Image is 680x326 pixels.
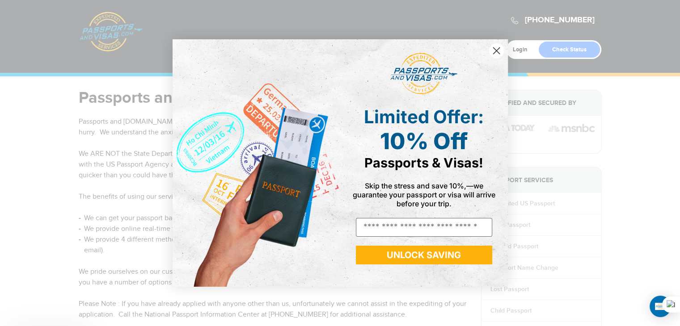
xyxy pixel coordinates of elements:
button: Close dialog [489,43,504,59]
button: UNLOCK SAVING [356,246,492,264]
img: passports and visas [390,53,457,95]
span: Skip the stress and save 10%,—we guarantee your passport or visa will arrive before your trip. [353,181,495,208]
span: 10% Off [380,128,468,155]
div: Open Intercom Messenger [650,296,671,317]
span: Passports & Visas! [364,155,483,171]
img: de9cda0d-0715-46ca-9a25-073762a91ba7.png [173,39,340,286]
span: Limited Offer: [364,106,484,128]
